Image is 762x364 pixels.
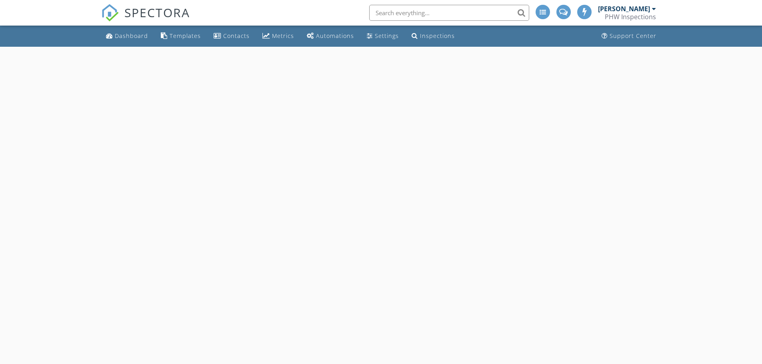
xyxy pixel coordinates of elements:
[364,29,402,44] a: Settings
[605,13,656,21] div: PHW Inspections
[210,29,253,44] a: Contacts
[259,29,297,44] a: Metrics
[369,5,529,21] input: Search everything...
[408,29,458,44] a: Inspections
[598,5,650,13] div: [PERSON_NAME]
[115,32,148,40] div: Dashboard
[103,29,151,44] a: Dashboard
[420,32,455,40] div: Inspections
[158,29,204,44] a: Templates
[610,32,656,40] div: Support Center
[170,32,201,40] div: Templates
[101,11,190,28] a: SPECTORA
[223,32,250,40] div: Contacts
[375,32,399,40] div: Settings
[272,32,294,40] div: Metrics
[316,32,354,40] div: Automations
[304,29,357,44] a: Automations (Advanced)
[124,4,190,21] span: SPECTORA
[598,29,660,44] a: Support Center
[101,4,119,22] img: The Best Home Inspection Software - Spectora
